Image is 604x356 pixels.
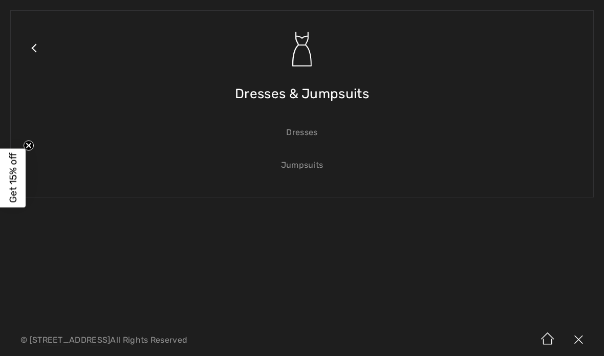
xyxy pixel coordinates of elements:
[532,324,563,356] img: Home
[563,324,594,356] img: X
[235,76,369,112] span: Dresses & Jumpsuits
[7,153,19,203] span: Get 15% off
[20,337,355,344] p: © All Rights Reserved
[21,154,583,176] a: Jumpsuits
[24,141,34,151] button: Close teaser
[21,121,583,144] a: Dresses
